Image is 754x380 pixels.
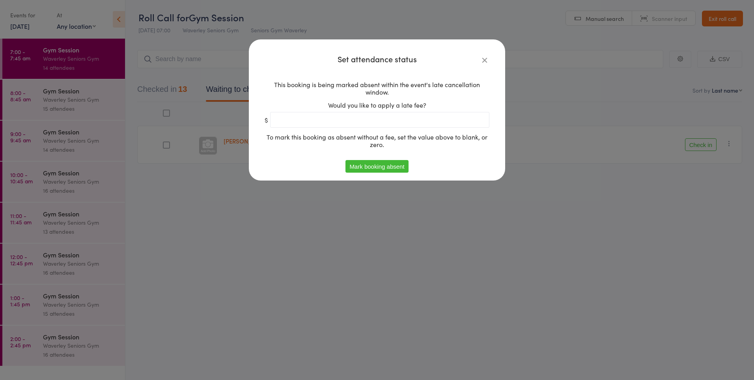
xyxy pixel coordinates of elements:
div: This booking is being marked absent within the event's late cancellation window. [265,81,489,96]
div: To mark this booking as absent without a fee, set the value above to blank, or zero. [265,133,489,148]
div: Would you like to apply a late fee? [265,101,489,109]
button: Mark booking absent [345,160,408,173]
h4: Set attendance status [265,55,489,63]
a: Close [480,55,489,65]
span: $ [265,116,268,124]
